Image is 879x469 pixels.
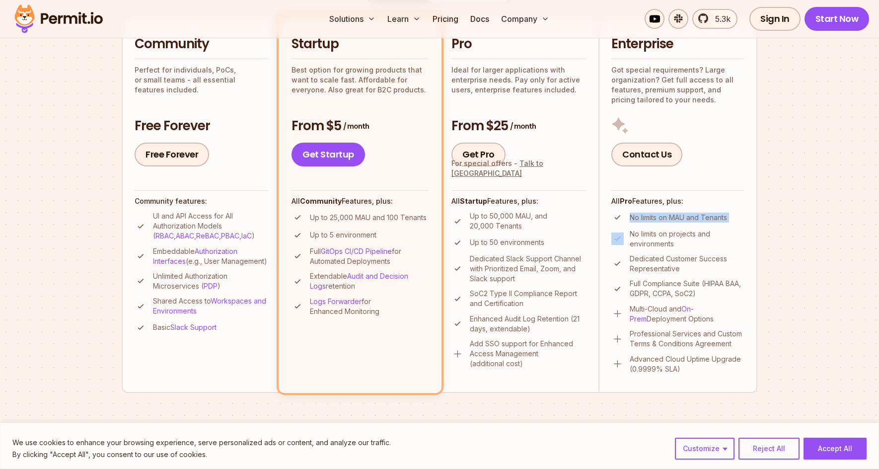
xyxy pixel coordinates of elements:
[470,211,586,231] p: Up to 50,000 MAU, and 20,000 Tenants
[611,143,682,166] a: Contact Us
[196,232,219,240] a: ReBAC
[310,271,429,291] p: Extendable retention
[749,7,801,31] a: Sign In
[153,322,217,332] p: Basic
[383,9,425,29] button: Learn
[310,297,362,306] a: Logs Forwarder
[310,272,408,290] a: Audit and Decision Logs
[310,230,376,240] p: Up to 5 environment
[630,254,744,274] p: Dedicated Customer Success Representative
[510,121,536,131] span: / month
[135,35,269,53] h2: Community
[135,196,269,206] h4: Community features:
[675,438,734,460] button: Customize
[325,9,379,29] button: Solutions
[135,65,269,95] p: Perfect for individuals, PoCs, or small teams - all essential features included.
[630,354,744,374] p: Advanced Cloud Uptime Upgrade (0.9999% SLA)
[470,289,586,309] p: SoC2 Type II Compliance Report and Certification
[611,196,744,206] h4: All Features, plus:
[292,143,365,166] a: Get Startup
[497,9,553,29] button: Company
[135,117,269,135] h3: Free Forever
[153,211,269,241] p: UI and API Access for All Authorization Models ( , , , , )
[221,232,239,240] a: PBAC
[470,254,586,284] p: Dedicated Slack Support Channel with Prioritized Email, Zoom, and Slack support
[12,449,391,461] p: By clicking "Accept All", you consent to our use of cookies.
[470,237,544,247] p: Up to 50 environments
[804,438,867,460] button: Accept All
[153,271,269,291] p: Unlimited Authorization Microservices ( )
[310,213,427,223] p: Up to 25,000 MAU and 100 Tenants
[429,9,462,29] a: Pricing
[451,117,586,135] h3: From $25
[451,143,506,166] a: Get Pro
[241,232,252,240] a: IaC
[630,279,744,299] p: Full Compliance Suite (HIPAA BAA, GDPR, CCPA, SoC2)
[155,232,174,240] a: RBAC
[321,247,392,255] a: GitOps CI/CD Pipeline
[451,158,586,178] div: For special offers -
[292,35,429,53] h2: Startup
[630,304,744,324] p: Multi-Cloud and Deployment Options
[630,229,744,249] p: No limits on projects and environments
[805,7,870,31] a: Start Now
[12,437,391,449] p: We use cookies to enhance your browsing experience, serve personalized ads or content, and analyz...
[630,305,694,323] a: On-Prem
[630,329,744,349] p: Professional Services and Custom Terms & Conditions Agreement
[709,13,731,25] span: 5.3k
[135,143,209,166] a: Free Forever
[470,339,586,369] p: Add SSO support for Enhanced Access Management (additional cost)
[153,247,237,265] a: Authorization Interfaces
[204,282,218,290] a: PDP
[451,196,586,206] h4: All Features, plus:
[176,232,194,240] a: ABAC
[153,296,269,316] p: Shared Access to
[292,117,429,135] h3: From $5
[611,35,744,53] h2: Enterprise
[451,65,586,95] p: Ideal for larger applications with enterprise needs. Pay only for active users, enterprise featur...
[466,9,493,29] a: Docs
[611,65,744,105] p: Got special requirements? Large organization? Get full access to all features, premium support, a...
[738,438,800,460] button: Reject All
[310,246,429,266] p: Full for Automated Deployments
[630,213,727,223] p: No limits on MAU and Tenants
[343,121,369,131] span: / month
[170,323,217,331] a: Slack Support
[10,2,107,36] img: Permit logo
[310,297,429,316] p: for Enhanced Monitoring
[292,65,429,95] p: Best option for growing products that want to scale fast. Affordable for everyone. Also great for...
[292,196,429,206] h4: All Features, plus:
[692,9,737,29] a: 5.3k
[153,246,269,266] p: Embeddable (e.g., User Management)
[470,314,586,334] p: Enhanced Audit Log Retention (21 days, extendable)
[460,197,487,205] strong: Startup
[620,197,632,205] strong: Pro
[451,35,586,53] h2: Pro
[300,197,342,205] strong: Community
